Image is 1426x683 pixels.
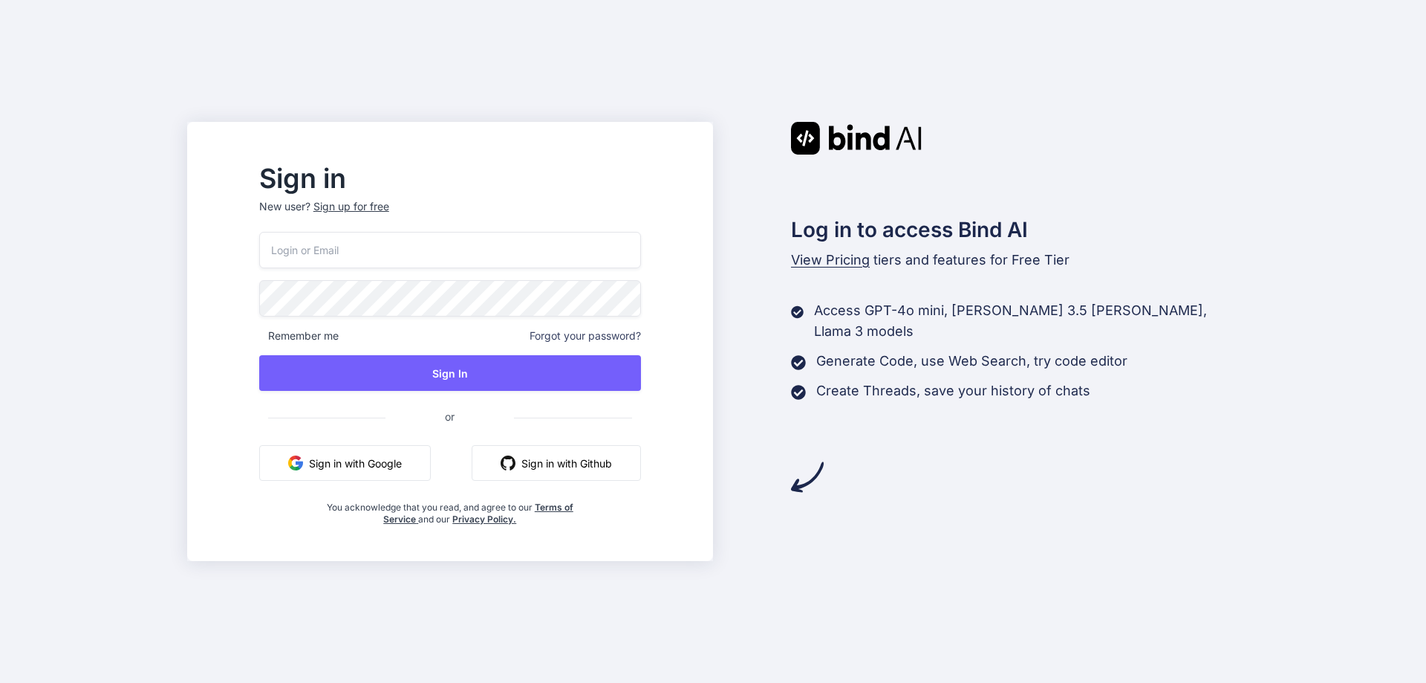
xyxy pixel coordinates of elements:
img: arrow [791,461,824,493]
img: Bind AI logo [791,122,922,155]
span: Remember me [259,328,339,343]
span: Forgot your password? [530,328,641,343]
p: tiers and features for Free Tier [791,250,1240,271]
p: Generate Code, use Web Search, try code editor [816,351,1127,372]
p: Create Threads, save your history of chats [816,381,1090,401]
button: Sign in with Google [259,445,431,481]
img: google [288,456,303,470]
h2: Log in to access Bind AI [791,214,1240,245]
h2: Sign in [259,166,641,190]
a: Privacy Policy. [452,514,516,525]
input: Login or Email [259,232,641,268]
span: View Pricing [791,252,870,268]
p: Access GPT-4o mini, [PERSON_NAME] 3.5 [PERSON_NAME], Llama 3 models [814,300,1239,342]
button: Sign In [259,355,641,391]
button: Sign in with Github [472,445,641,481]
img: github [501,456,515,470]
p: New user? [259,199,641,232]
div: Sign up for free [313,199,389,214]
span: or [385,398,514,435]
div: You acknowledge that you read, and agree to our and our [322,493,577,525]
a: Terms of Service [383,502,573,525]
